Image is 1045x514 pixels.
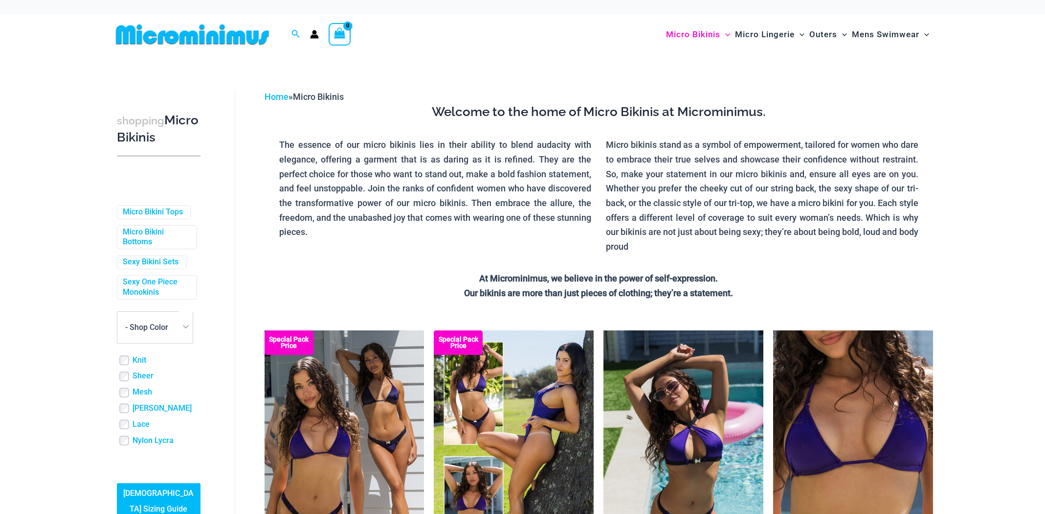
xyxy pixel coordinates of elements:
[795,22,804,47] span: Menu Toggle
[133,371,154,381] a: Sheer
[329,23,351,46] a: View Shopping Cart, empty
[919,22,929,47] span: Menu Toggle
[849,20,932,49] a: Mens SwimwearMenu ToggleMenu Toggle
[662,18,934,51] nav: Site Navigation
[733,20,807,49] a: Micro LingerieMenu ToggleMenu Toggle
[479,273,718,283] strong: At Microminimus, we believe in the power of self-expression.
[117,112,200,146] h3: Micro Bikinis
[133,355,146,366] a: Knit
[291,28,300,41] a: Search icon link
[133,420,150,430] a: Lace
[720,22,730,47] span: Menu Toggle
[606,138,918,254] p: Micro bikinis stand as a symbol of empowerment, tailored for women who dare to embrace their true...
[117,115,164,127] span: shopping
[664,20,733,49] a: Micro BikinisMenu ToggleMenu Toggle
[279,138,592,239] p: The essence of our micro bikinis lies in their ability to blend audacity with elegance, offering ...
[265,92,344,102] span: »
[852,22,919,47] span: Mens Swimwear
[133,403,192,414] a: [PERSON_NAME]
[117,312,193,343] span: - Shop Color
[123,227,189,248] a: Micro Bikini Bottoms
[133,436,174,446] a: Nylon Lycra
[117,311,193,344] span: - Shop Color
[123,257,178,267] a: Sexy Bikini Sets
[807,20,849,49] a: OutersMenu ToggleMenu Toggle
[265,336,313,349] b: Special Pack Price
[293,92,344,102] span: Micro Bikinis
[809,22,837,47] span: Outers
[123,207,183,217] a: Micro Bikini Tops
[434,336,483,349] b: Special Pack Price
[133,387,152,397] a: Mesh
[310,30,319,39] a: Account icon link
[265,92,289,102] a: Home
[112,23,273,46] img: MM SHOP LOGO FLAT
[125,323,168,332] span: - Shop Color
[123,277,189,298] a: Sexy One Piece Monokinis
[735,22,795,47] span: Micro Lingerie
[464,288,733,298] strong: Our bikinis are more than just pieces of clothing; they’re a statement.
[837,22,847,47] span: Menu Toggle
[272,104,926,120] h3: Welcome to the home of Micro Bikinis at Microminimus.
[666,22,720,47] span: Micro Bikinis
